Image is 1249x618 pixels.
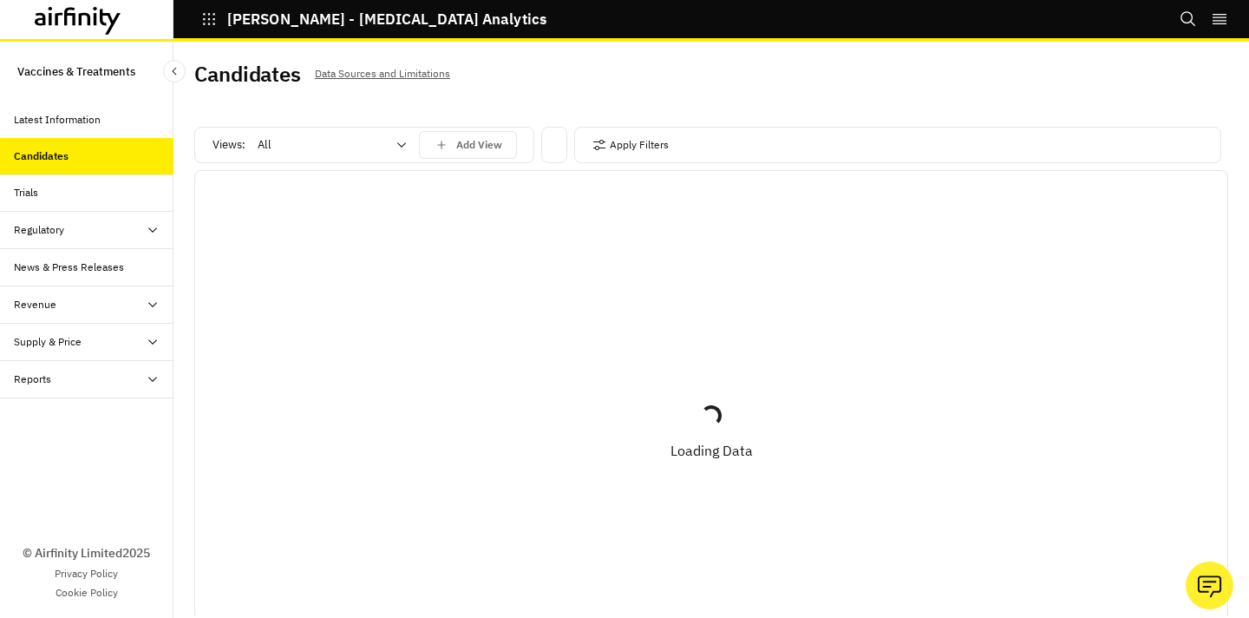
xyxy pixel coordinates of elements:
[163,60,186,82] button: Close Sidebar
[14,222,64,238] div: Regulatory
[456,139,502,151] p: Add View
[670,440,753,461] p: Loading Data
[14,371,51,387] div: Reports
[14,112,101,128] div: Latest Information
[14,260,124,275] div: News & Press Releases
[227,11,546,27] p: [PERSON_NAME] - [MEDICAL_DATA] Analytics
[1186,562,1233,609] button: Ask our analysts
[213,131,517,159] div: Views:
[14,185,38,201] div: Trials
[592,131,669,159] button: Apply Filters
[14,334,82,350] div: Supply & Price
[17,56,135,88] p: Vaccines & Treatments
[201,4,546,34] button: [PERSON_NAME] - [MEDICAL_DATA] Analytics
[23,544,150,562] p: © Airfinity Limited 2025
[1180,4,1197,34] button: Search
[55,566,118,582] a: Privacy Policy
[419,131,517,159] button: save changes
[14,297,56,312] div: Revenue
[315,64,450,83] p: Data Sources and Limitations
[14,148,69,164] div: Candidates
[56,585,118,601] a: Cookie Policy
[194,62,301,87] h2: Candidates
